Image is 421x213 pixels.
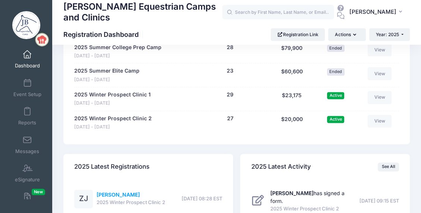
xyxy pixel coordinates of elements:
[10,132,45,158] a: Messages
[97,191,140,198] a: [PERSON_NAME]
[10,160,45,186] a: eSignature
[269,115,315,131] div: $20,000
[368,44,392,56] a: View
[10,46,45,72] a: Dashboard
[10,75,45,101] a: Event Setup
[32,189,45,195] span: New
[74,76,139,83] span: [DATE] - [DATE]
[182,195,222,203] span: [DATE] 08:28 EST
[15,63,40,69] span: Dashboard
[327,68,345,75] span: Ended
[271,28,325,41] a: Registration Link
[327,116,344,123] span: Active
[251,156,311,177] h4: 2025 Latest Activity
[227,115,233,123] button: 27
[74,100,151,107] span: [DATE] - [DATE]
[74,91,151,99] a: 2025 Winter Prospect Clinic 1
[18,120,36,126] span: Reports
[368,115,392,127] a: View
[74,190,93,208] div: ZJ
[369,28,410,41] button: Year: 2025
[227,91,233,99] button: 29
[63,31,145,38] h1: Registration Dashboard
[227,67,233,75] button: 23
[15,148,39,155] span: Messages
[327,92,344,99] span: Active
[222,5,334,20] input: Search by First Name, Last Name, or Email...
[359,197,399,205] span: [DATE] 09:15 EST
[13,91,41,98] span: Event Setup
[327,45,345,52] span: Ended
[74,124,152,131] span: [DATE] - [DATE]
[97,199,165,206] span: 2025 Winter Prospect Clinic 2
[74,53,161,60] span: [DATE] - [DATE]
[12,11,40,39] img: Jessica Braswell Equestrian Camps and Clinics
[270,190,345,204] a: [PERSON_NAME]has signed a form.
[63,0,222,24] h1: [PERSON_NAME] Equestrian Camps and Clinics
[15,177,40,183] span: eSignature
[349,8,396,16] span: [PERSON_NAME]
[269,44,315,60] div: $79,900
[269,67,315,83] div: $60,600
[269,91,315,107] div: $23,175
[74,115,152,123] a: 2025 Winter Prospect Clinic 2
[270,205,357,213] span: 2025 Winter Prospect Clinic 2
[270,190,314,196] strong: [PERSON_NAME]
[10,103,45,129] a: Reports
[74,196,93,202] a: ZJ
[368,91,392,104] a: View
[345,4,410,21] button: [PERSON_NAME]
[74,44,161,51] a: 2025 Summer College Prep Camp
[227,44,233,51] button: 28
[74,156,150,177] h4: 2025 Latest Registrations
[368,67,392,80] a: View
[74,67,139,75] a: 2025 Summer Elite Camp
[378,162,399,171] a: See All
[376,32,399,37] span: Year: 2025
[328,28,365,41] button: Actions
